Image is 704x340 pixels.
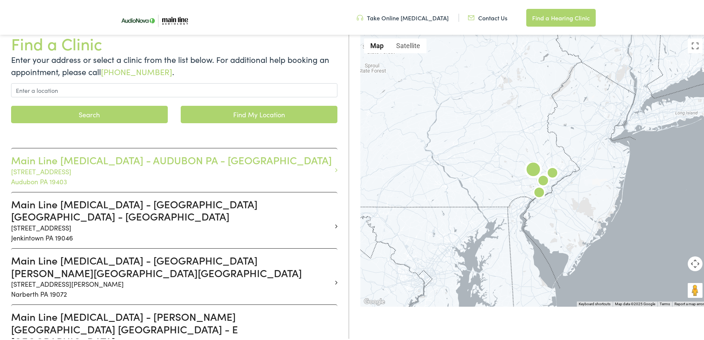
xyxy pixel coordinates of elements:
p: Enter your address or select a clinic from the list below. For additional help booking an appoint... [11,52,337,76]
h3: Main Line [MEDICAL_DATA] - AUDUBON PA - [GEOGRAPHIC_DATA] [11,152,332,165]
p: [STREET_ADDRESS] Jenkintown PA 19046 [11,221,332,241]
button: Search [11,104,168,122]
a: [PHONE_NUMBER] [101,64,172,76]
input: Enter a location [11,82,337,96]
a: Contact Us [468,12,507,20]
a: Main Line [MEDICAL_DATA] - [GEOGRAPHIC_DATA] [GEOGRAPHIC_DATA] - [GEOGRAPHIC_DATA] [STREET_ADDRES... [11,196,332,241]
a: Find My Location [181,104,337,122]
h3: Main Line [MEDICAL_DATA] - [GEOGRAPHIC_DATA] [GEOGRAPHIC_DATA] - [GEOGRAPHIC_DATA] [11,196,332,221]
img: utility icon [357,12,363,20]
p: [STREET_ADDRESS][PERSON_NAME] Narberth PA 19072 [11,277,332,297]
a: Main Line [MEDICAL_DATA] - AUDUBON PA - [GEOGRAPHIC_DATA] [STREET_ADDRESS]Audubon PA 19403 [11,152,332,185]
a: Take Online [MEDICAL_DATA] [357,12,449,20]
a: Main Line [MEDICAL_DATA] - [GEOGRAPHIC_DATA][PERSON_NAME][GEOGRAPHIC_DATA][GEOGRAPHIC_DATA] [STRE... [11,253,332,297]
a: Find a Hearing Clinic [526,7,596,25]
h3: Main Line [MEDICAL_DATA] - [GEOGRAPHIC_DATA][PERSON_NAME][GEOGRAPHIC_DATA][GEOGRAPHIC_DATA] [11,253,332,277]
h1: Find a Clinic [11,32,337,52]
p: [STREET_ADDRESS] Audubon PA 19403 [11,165,332,185]
img: utility icon [468,12,475,20]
